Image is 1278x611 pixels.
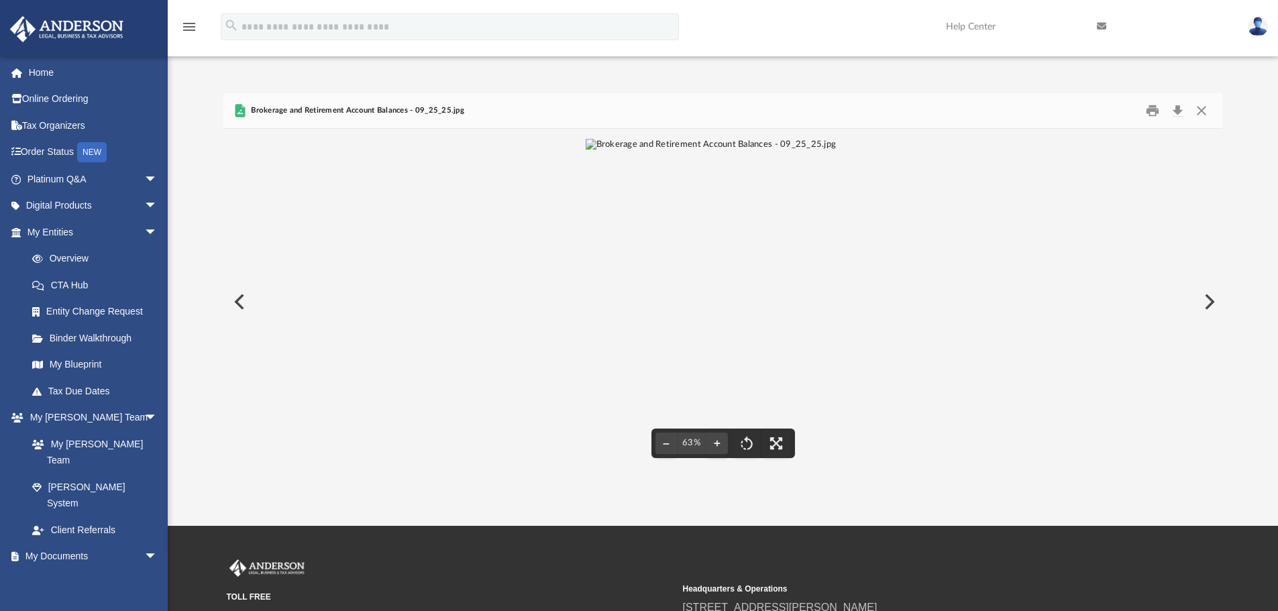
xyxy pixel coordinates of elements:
img: Anderson Advisors Platinum Portal [227,559,307,577]
small: Headquarters & Operations [683,583,1130,595]
span: arrow_drop_down [144,166,171,193]
button: Print [1139,101,1166,121]
button: Close [1189,101,1214,121]
button: Next File [1193,283,1223,321]
button: Download [1165,101,1189,121]
i: search [224,18,239,33]
a: Client Referrals [19,516,171,543]
div: File preview [223,129,1223,475]
span: Brokerage and Retirement Account Balances - 09_25_25.jpg [248,105,464,117]
small: TOLL FREE [227,591,674,603]
button: Rotate left [732,429,761,458]
a: Entity Change Request [19,298,178,325]
span: arrow_drop_down [144,404,171,432]
a: My Entitiesarrow_drop_down [9,219,178,245]
span: arrow_drop_down [144,192,171,220]
a: My [PERSON_NAME] Team [19,431,164,474]
button: Enter fullscreen [761,429,791,458]
button: Zoom in [706,429,728,458]
div: Current zoom level [677,439,706,447]
a: Online Ordering [9,86,178,113]
span: arrow_drop_down [144,219,171,246]
a: Home [9,59,178,86]
div: NEW [77,142,107,162]
button: Zoom out [655,429,677,458]
a: menu [181,25,197,35]
a: Platinum Q&Aarrow_drop_down [9,166,178,192]
a: My Blueprint [19,351,171,378]
a: Tax Organizers [9,112,178,139]
a: Overview [19,245,178,272]
a: Order StatusNEW [9,139,178,166]
i: menu [181,19,197,35]
a: My Documentsarrow_drop_down [9,543,171,570]
a: Digital Productsarrow_drop_down [9,192,178,219]
img: User Pic [1248,17,1268,36]
div: Preview [223,93,1223,475]
a: Binder Walkthrough [19,325,178,351]
a: [PERSON_NAME] System [19,474,171,516]
a: My [PERSON_NAME] Teamarrow_drop_down [9,404,171,431]
img: Anderson Advisors Platinum Portal [6,16,127,42]
button: Previous File [223,283,253,321]
a: CTA Hub [19,272,178,298]
span: arrow_drop_down [144,543,171,571]
a: Tax Due Dates [19,378,178,404]
img: Brokerage and Retirement Account Balances - 09_25_25.jpg [586,139,837,465]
